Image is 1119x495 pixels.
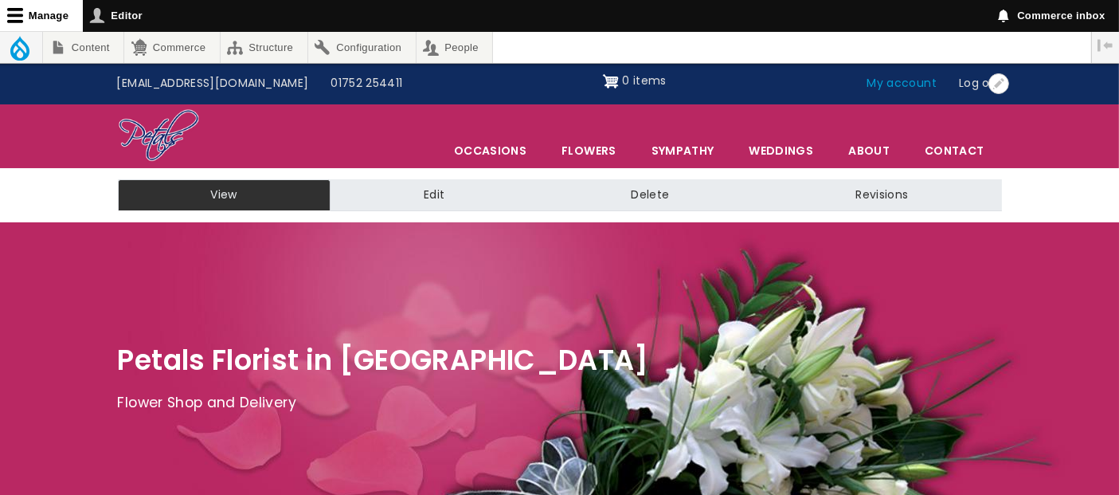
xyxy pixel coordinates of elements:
a: Shopping cart 0 items [603,69,667,94]
a: Structure [221,32,307,63]
a: Configuration [308,32,416,63]
a: Contact [908,134,1000,167]
a: People [417,32,493,63]
a: My account [856,69,949,99]
img: Shopping cart [603,69,619,94]
span: Occasions [437,134,543,167]
a: View [118,179,331,211]
a: 01752 254411 [319,69,413,99]
button: Open User account menu configuration options [988,73,1009,94]
a: [EMAIL_ADDRESS][DOMAIN_NAME] [106,69,320,99]
img: Home [118,108,200,164]
span: 0 items [622,73,666,88]
a: Edit [331,179,538,211]
span: Weddings [732,134,830,167]
a: Commerce [124,32,219,63]
a: Flowers [545,134,632,167]
a: Revisions [762,179,1001,211]
a: Sympathy [635,134,731,167]
button: Vertical orientation [1092,32,1119,59]
nav: Tabs [106,179,1014,211]
span: Petals Florist in [GEOGRAPHIC_DATA] [118,340,649,379]
a: Log out [948,69,1013,99]
a: About [831,134,906,167]
p: Flower Shop and Delivery [118,391,1002,415]
a: Content [43,32,123,63]
a: Delete [538,179,762,211]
